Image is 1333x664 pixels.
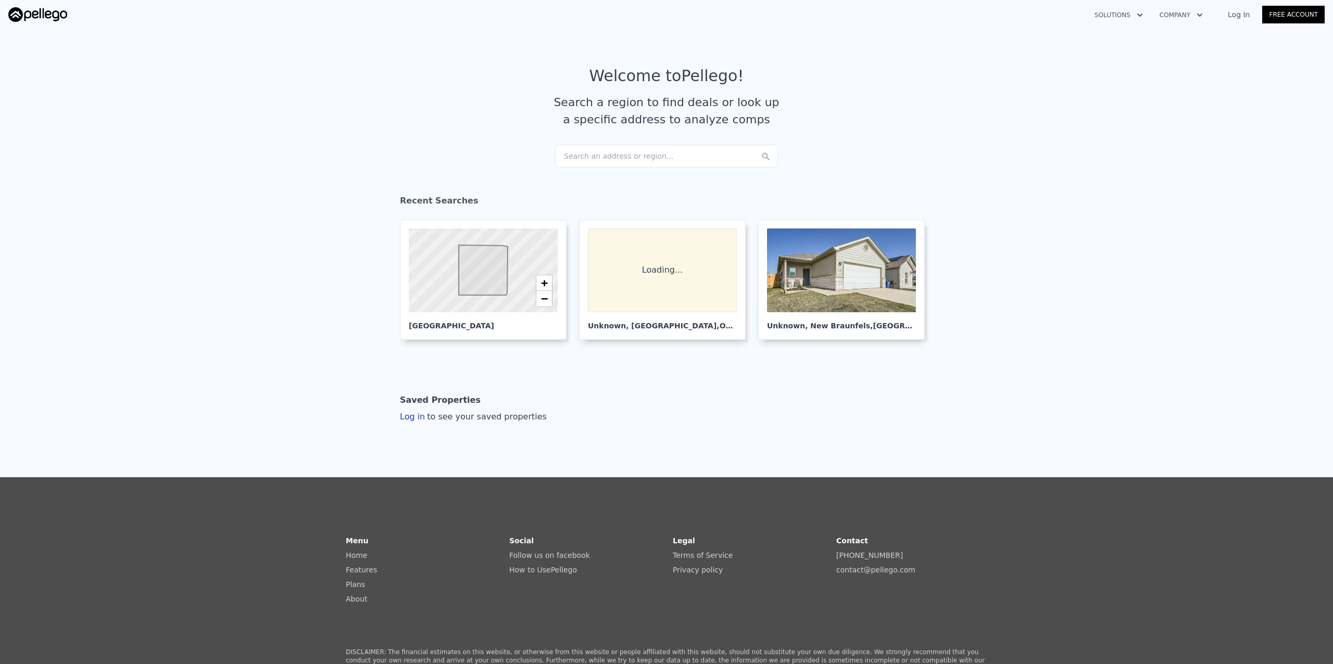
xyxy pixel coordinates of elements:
[536,275,552,291] a: Zoom in
[400,411,547,423] div: Log in
[767,312,916,331] div: Unknown , New Braunfels
[550,94,783,128] div: Search a region to find deals or look up a specific address to analyze comps
[509,566,577,574] a: How to UsePellego
[555,145,778,168] div: Search an address or region...
[836,551,903,559] a: [PHONE_NUMBER]
[536,291,552,307] a: Zoom out
[1262,6,1325,23] a: Free Account
[425,412,547,422] span: to see your saved properties
[346,595,367,603] a: About
[870,322,986,330] span: , [GEOGRAPHIC_DATA] 78130
[400,390,481,411] div: Saved Properties
[758,220,933,340] a: Unknown, New Braunfels,[GEOGRAPHIC_DATA] 78130
[400,186,933,220] div: Recent Searches
[588,312,737,331] div: Unknown , [GEOGRAPHIC_DATA]
[346,537,368,545] strong: Menu
[541,276,548,289] span: +
[346,551,367,559] a: Home
[346,566,377,574] a: Features
[716,322,760,330] span: , OH 44108
[579,220,754,340] a: Loading... Unknown, [GEOGRAPHIC_DATA],OH 44108
[673,537,695,545] strong: Legal
[409,312,558,331] div: [GEOGRAPHIC_DATA]
[509,551,590,559] a: Follow us on facebook
[589,67,744,85] div: Welcome to Pellego !
[836,566,915,574] a: contact@pellego.com
[673,566,723,574] a: Privacy policy
[346,580,365,589] a: Plans
[1215,9,1262,20] a: Log In
[588,228,737,312] div: Loading...
[400,220,575,340] a: [GEOGRAPHIC_DATA]
[836,537,868,545] strong: Contact
[8,7,67,22] img: Pellego
[1086,6,1151,24] button: Solutions
[541,292,548,305] span: −
[509,537,534,545] strong: Social
[1151,6,1211,24] button: Company
[673,551,733,559] a: Terms of Service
